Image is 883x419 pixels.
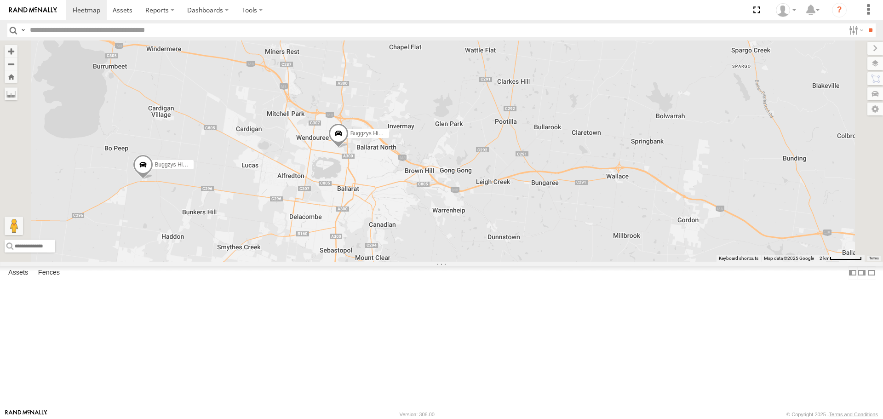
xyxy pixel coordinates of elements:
[5,70,17,83] button: Zoom Home
[867,266,876,280] label: Hide Summary Table
[867,103,883,115] label: Map Settings
[869,256,879,260] a: Terms (opens in new tab)
[34,267,64,280] label: Fences
[5,217,23,235] button: Drag Pegman onto the map to open Street View
[764,256,814,261] span: Map data ©2025 Google
[5,45,17,57] button: Zoom in
[786,412,878,417] div: © Copyright 2025 -
[5,57,17,70] button: Zoom out
[817,255,865,262] button: Map Scale: 2 km per 66 pixels
[350,130,396,137] span: Buggzys HiAce #2
[155,162,200,168] span: Buggzys HiAce #1
[820,256,830,261] span: 2 km
[400,412,435,417] div: Version: 306.00
[773,3,799,17] div: John Vu
[4,267,33,280] label: Assets
[857,266,866,280] label: Dock Summary Table to the Right
[5,410,47,419] a: Visit our Website
[19,23,27,37] label: Search Query
[9,7,57,13] img: rand-logo.svg
[5,87,17,100] label: Measure
[848,266,857,280] label: Dock Summary Table to the Left
[719,255,758,262] button: Keyboard shortcuts
[832,3,847,17] i: ?
[845,23,865,37] label: Search Filter Options
[829,412,878,417] a: Terms and Conditions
